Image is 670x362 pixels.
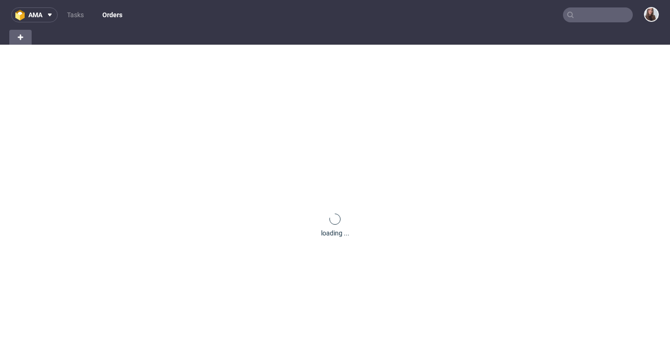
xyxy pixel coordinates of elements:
div: loading ... [321,228,349,238]
img: logo [15,10,28,20]
a: Orders [97,7,128,22]
a: Tasks [61,7,89,22]
span: ama [28,12,42,18]
img: Sandra Beśka [645,8,658,21]
button: ama [11,7,58,22]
